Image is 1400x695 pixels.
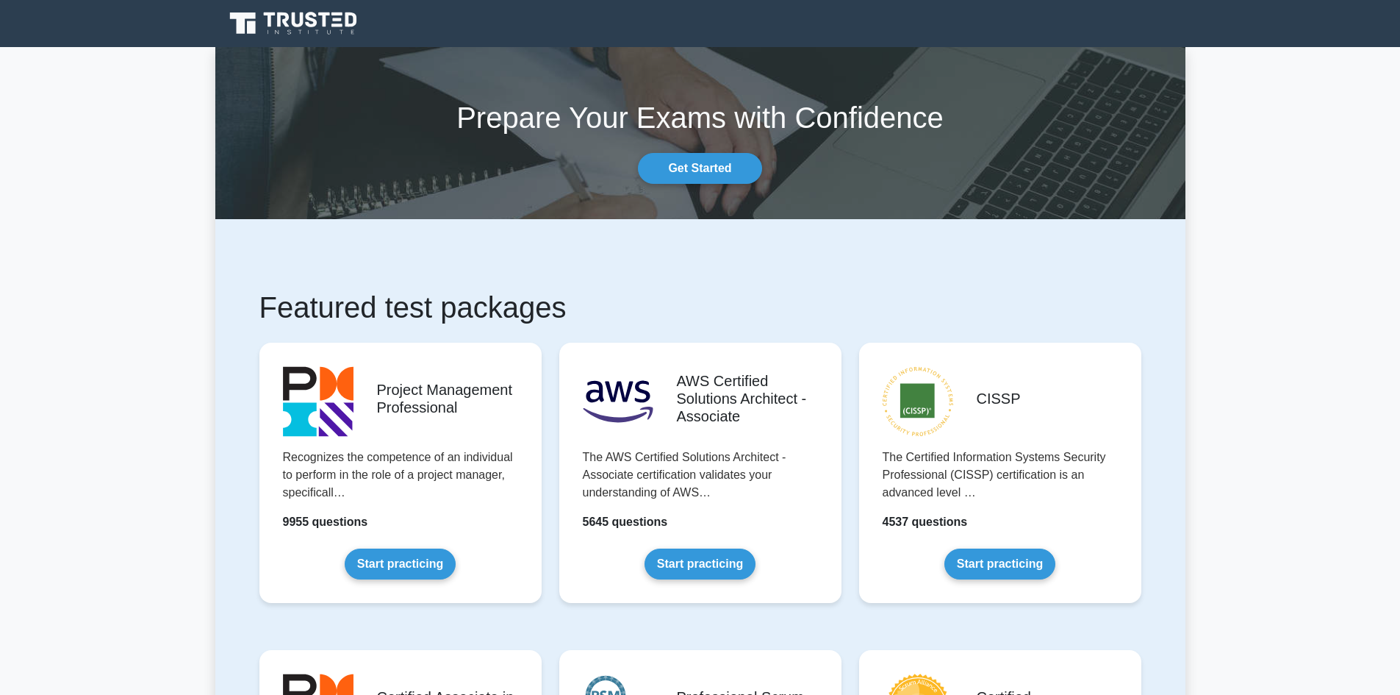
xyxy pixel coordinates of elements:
[638,153,761,184] a: Get Started
[345,549,456,580] a: Start practicing
[259,290,1141,325] h1: Featured test packages
[215,100,1185,135] h1: Prepare Your Exams with Confidence
[645,549,755,580] a: Start practicing
[944,549,1055,580] a: Start practicing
